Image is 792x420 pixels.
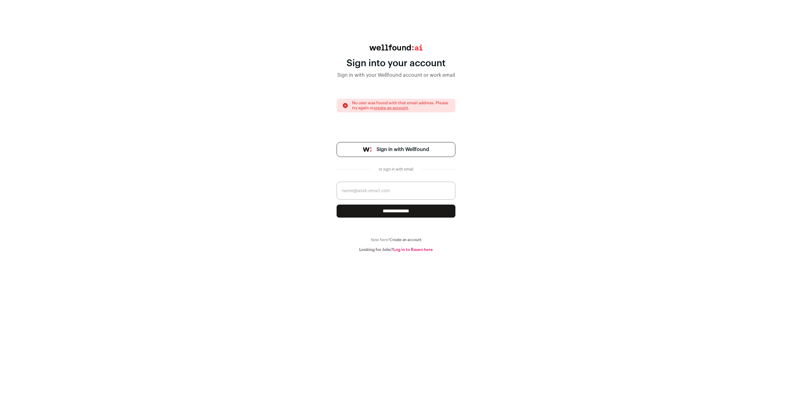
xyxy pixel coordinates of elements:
div: Sign in with your Wellfound account or work email [337,71,455,79]
img: wellfound:ai [369,45,423,50]
span: Sign in with Wellfound [377,146,429,153]
a: create an account [374,106,408,110]
img: wellfound-symbol-flush-black-fb3c872781a75f747ccb3a119075da62bfe97bd399995f84a933054e44a575c4.png [363,147,372,152]
a: Sign in with Wellfound [337,142,455,157]
a: Log in to Raven here [393,248,433,252]
div: New here? [337,237,455,242]
a: Create an account [390,238,421,242]
div: or sign in with email [376,167,416,172]
div: Sign into your account [337,58,455,69]
input: name@work-email.com [337,182,455,200]
p: No user was found with that email address. Please try again or . [352,101,450,110]
div: Looking for Jobs? [337,247,455,252]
